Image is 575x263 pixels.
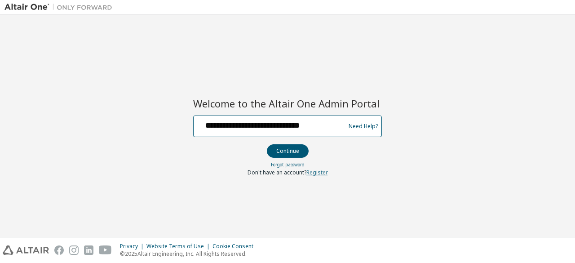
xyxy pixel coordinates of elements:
[146,243,212,250] div: Website Terms of Use
[99,245,112,255] img: youtube.svg
[69,245,79,255] img: instagram.svg
[120,243,146,250] div: Privacy
[267,144,309,158] button: Continue
[4,3,117,12] img: Altair One
[193,97,382,110] h2: Welcome to the Altair One Admin Portal
[120,250,259,258] p: © 2025 Altair Engineering, Inc. All Rights Reserved.
[84,245,93,255] img: linkedin.svg
[212,243,259,250] div: Cookie Consent
[3,245,49,255] img: altair_logo.svg
[54,245,64,255] img: facebook.svg
[271,161,305,168] a: Forgot password
[306,169,328,176] a: Register
[248,169,306,176] span: Don't have an account?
